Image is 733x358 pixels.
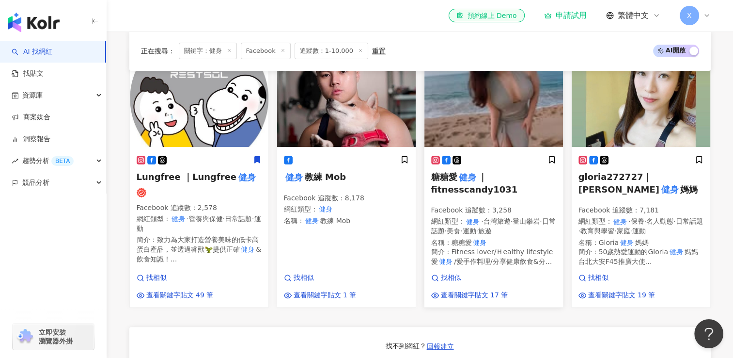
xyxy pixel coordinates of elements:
[12,158,18,164] span: rise
[241,43,291,59] span: Facebook
[540,217,542,225] span: ·
[578,247,703,266] div: 簡介 ：
[457,170,478,184] mark: 健身
[431,217,556,236] p: 網紅類型 ：
[171,213,187,224] mark: 健身
[284,205,409,214] p: 網紅類型 ：
[8,13,60,32] img: logo
[22,84,43,106] span: 資源庫
[431,266,448,277] mark: 健身
[305,172,346,182] span: 教練 Mob
[675,217,702,225] span: 日常話題
[431,238,556,248] div: 名稱 ：
[431,217,556,235] span: 日常話題
[284,170,305,184] mark: 健身
[424,49,563,308] a: KOL Avatar糖糖愛健身｜fitnesscandy1031Facebook 追蹤數：3,258網紅類型：健身·台灣旅遊·登山攀岩·日常話題·美食·運動·旅遊名稱：糖糖愛健身簡介：Fitne...
[588,273,608,283] span: 找相似
[680,184,698,195] span: 媽媽
[304,215,321,226] mark: 健身
[295,43,368,59] span: 追蹤數：1-10,000
[580,227,614,235] span: 教育與學習
[225,215,252,223] span: 日常話題
[51,156,74,166] div: BETA
[449,9,524,22] a: 預約線上 Demo
[130,50,268,147] img: KOL Avatar
[431,273,508,283] a: 找相似
[146,273,167,283] span: 找相似
[137,291,214,300] a: 查看關鍵字貼文 49 筆
[284,194,409,203] p: Facebook 追蹤數 ： 8,178
[137,215,261,232] span: 運動
[284,216,409,226] div: 名稱 ：
[447,227,460,235] span: 美食
[129,49,269,308] a: KOL AvatarLungfree ｜Lungfree健身Facebook 追蹤數：2,578網紅類型：健身·營養與保健·日常話題·運動簡介：致力為大家打造營養美味的低卡高蛋白產品，並透過睿獸...
[441,291,508,300] span: 查看關鍵字貼文 17 筆
[631,217,644,225] span: 保養
[571,49,711,308] a: KOL Avatargloria272727｜[PERSON_NAME]健身媽媽Facebook 追蹤數：7,181網紅類型：健身·保養·名人動態·日常話題·教育與學習·家庭·運動名稱：Glor...
[599,248,668,256] span: 50歲熱愛運動的Gloria
[513,217,540,225] span: 登山攀岩
[431,172,518,194] span: ｜fitnesscandy1031
[386,342,426,351] div: 找不到網紅？
[16,329,34,344] img: chrome extension
[431,248,553,265] span: Fitness lover/Ｈealthy lifestyle 愛
[578,291,655,300] a: 查看關鍵字貼文 19 筆
[236,170,257,184] mark: 健身
[427,342,454,350] span: 回報建立
[635,239,649,246] span: 媽媽
[445,227,447,235] span: ·
[431,206,556,215] p: Facebook 追蹤數 ： 3,258
[578,172,659,194] span: gloria272727｜[PERSON_NAME]
[460,227,462,235] span: ·
[320,217,350,225] span: 教練 Mob
[646,217,673,225] span: 名人動態
[668,246,685,257] mark: 健身
[578,217,703,236] p: 網紅類型 ：
[252,215,254,223] span: ·
[141,47,175,55] span: 正在搜尋 ：
[277,49,416,308] a: KOL Avatar健身教練 MobFacebook 追蹤數：8,178網紅類型：健身名稱：健身教練 Mob找相似查看關鍵字貼文 1 筆
[431,291,508,300] a: 查看關鍵字貼文 17 筆
[644,217,646,225] span: ·
[472,237,488,248] mark: 健身
[426,339,454,354] button: 回報建立
[137,214,262,233] p: 網紅類型 ：
[294,291,357,300] span: 查看關鍵字貼文 1 筆
[476,227,478,235] span: ·
[179,43,237,59] span: 關鍵字：健身
[659,182,680,196] mark: 健身
[39,328,73,345] span: 立即安裝 瀏覽器外掛
[372,47,386,55] div: 重置
[614,227,616,235] span: ·
[318,204,334,214] mark: 健身
[544,11,587,20] a: 申請試用
[13,324,94,350] a: chrome extension立即安裝 瀏覽器外掛
[137,172,236,182] span: Lungfree ｜Lungfree
[618,10,649,21] span: 繁體中文
[189,215,223,223] span: 營養與保健
[465,216,482,227] mark: 健身
[511,217,513,225] span: ·
[137,235,262,264] div: 簡介 ：
[22,150,74,172] span: 趨勢分析
[137,273,214,283] a: 找相似
[452,239,472,246] span: 糖糖愛
[424,50,563,147] img: KOL Avatar
[294,273,314,283] span: 找相似
[187,215,188,223] span: ·
[687,10,692,21] span: X
[137,203,262,213] p: Facebook 追蹤數 ： 2,578
[630,227,632,235] span: ·
[454,258,552,265] span: /愛手作料理/分享健康飲食&分享
[431,172,457,182] span: 糖糖愛
[240,244,256,255] mark: 健身
[578,273,655,283] a: 找相似
[22,172,49,194] span: 競品分析
[572,50,710,147] img: KOL Avatar
[481,217,483,225] span: ·
[578,238,703,248] div: 名稱 ：
[483,217,511,225] span: 台灣旅遊
[578,227,580,235] span: ·
[478,227,492,235] span: 旅遊
[12,113,50,122] a: 商案媒合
